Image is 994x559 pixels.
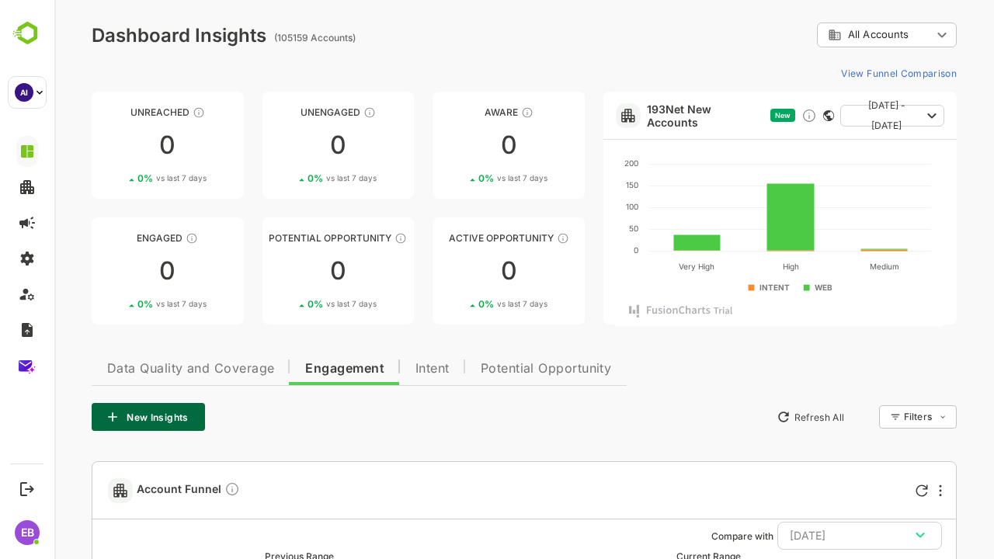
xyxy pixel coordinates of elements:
div: 0 % [253,172,322,184]
div: AI [15,83,33,102]
div: Filters [848,403,902,431]
span: vs last 7 days [443,298,493,310]
div: [DATE] [735,526,875,546]
span: vs last 7 days [272,298,322,310]
div: These accounts have not been engaged with for a defined time period [138,106,151,119]
text: 100 [572,202,584,211]
div: These accounts have just entered the buying cycle and need further nurturing [467,106,479,119]
text: 50 [575,224,584,233]
div: These accounts are MQAs and can be passed on to Inside Sales [340,232,353,245]
div: These accounts have not shown enough engagement and need nurturing [309,106,321,119]
div: Unreached [37,106,189,118]
div: These accounts are warm, further nurturing would qualify them to MQAs [131,232,144,245]
img: BambooboxLogoMark.f1c84d78b4c51b1a7b5f700c9845e183.svg [8,19,47,48]
div: Compare Funnel to any previous dates, and click on any plot in the current funnel to view the det... [170,481,186,499]
text: 200 [570,158,584,168]
text: 0 [579,245,584,255]
div: 0 [378,259,530,283]
div: Discover new ICP-fit accounts showing engagement — via intent surges, anonymous website visits, L... [747,108,763,123]
span: Potential Opportunity [426,363,558,375]
span: vs last 7 days [272,172,322,184]
a: Active OpportunityThese accounts have open opportunities which might be at any of the Sales Stage... [378,217,530,325]
a: AwareThese accounts have just entered the buying cycle and need further nurturing00%vs last 7 days [378,92,530,199]
ag: Compare with [657,530,719,542]
text: High [728,262,745,272]
button: New Insights [37,403,151,431]
div: More [885,484,888,497]
div: 0 [208,259,360,283]
span: New [721,111,736,120]
div: 0 [208,133,360,158]
span: [DATE] - [DATE] [798,95,867,136]
div: Aware [378,106,530,118]
div: Engaged [37,232,189,244]
text: Medium [815,262,845,271]
div: 0 [37,133,189,158]
div: 0 % [83,172,152,184]
span: Intent [361,363,395,375]
div: Refresh [861,484,874,497]
button: Refresh All [715,404,797,429]
a: Potential OpportunityThese accounts are MQAs and can be passed on to Inside Sales00%vs last 7 days [208,217,360,325]
div: All Accounts [773,28,878,42]
div: Filters [850,411,878,422]
div: Potential Opportunity [208,232,360,244]
div: Unengaged [208,106,360,118]
button: [DATE] - [DATE] [786,105,890,127]
div: Dashboard Insights [37,24,212,47]
a: EngagedThese accounts are warm, further nurturing would qualify them to MQAs00%vs last 7 days [37,217,189,325]
text: 150 [572,180,584,189]
span: Account Funnel [82,481,186,499]
div: This card does not support filter and segments [769,110,780,121]
text: Very High [625,262,661,272]
a: 193Net New Accounts [593,102,710,129]
div: 0 [378,133,530,158]
span: vs last 7 days [443,172,493,184]
ag: (105159 Accounts) [220,32,306,43]
button: [DATE] [723,522,888,550]
span: vs last 7 days [102,172,152,184]
div: Active Opportunity [378,232,530,244]
div: These accounts have open opportunities which might be at any of the Sales Stages [502,232,515,245]
button: Logout [16,478,37,499]
a: UnreachedThese accounts have not been engaged with for a defined time period00%vs last 7 days [37,92,189,199]
a: UnengagedThese accounts have not shown enough engagement and need nurturing00%vs last 7 days [208,92,360,199]
div: 0 % [424,172,493,184]
button: View Funnel Comparison [780,61,902,85]
span: vs last 7 days [102,298,152,310]
span: All Accounts [794,29,854,40]
div: 0 % [253,298,322,310]
div: 0 [37,259,189,283]
div: 0 % [83,298,152,310]
div: 0 % [424,298,493,310]
div: All Accounts [763,20,902,50]
span: Data Quality and Coverage [53,363,220,375]
span: Engagement [251,363,330,375]
div: EB [15,520,40,545]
